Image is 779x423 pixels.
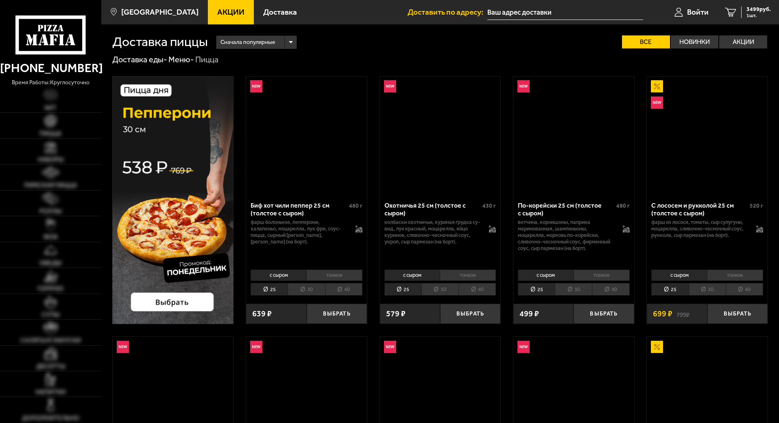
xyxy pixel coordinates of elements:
[651,270,707,281] li: с сыром
[487,5,643,20] span: улица Бадаева, 8к3
[726,283,763,296] li: 40
[651,80,663,92] img: Акционный
[384,219,481,245] p: колбаски охотничьи, куриная грудка су-вид, лук красный, моцарелла, яйцо куриное, сливочно-чесночн...
[349,202,362,209] span: 480 г
[250,80,262,92] img: Новинка
[687,8,709,16] span: Войти
[384,341,396,353] img: Новинка
[112,55,167,64] a: Доставка еды-
[707,304,768,324] button: Выбрать
[421,283,458,296] li: 30
[487,5,643,20] input: Ваш адрес доставки
[38,156,63,163] span: Наборы
[746,13,771,18] span: 1 шт.
[408,8,487,16] span: Доставить по адресу:
[651,202,748,217] div: С лососем и рукколой 25 см (толстое с сыром)
[325,283,362,296] li: 40
[41,311,59,318] span: Супы
[671,35,719,48] label: Новинки
[616,202,630,209] span: 480 г
[574,304,634,324] button: Выбрать
[246,77,367,195] a: НовинкаБиф хот чили пеппер 25 см (толстое с сыром)
[555,283,592,296] li: 30
[518,270,574,281] li: с сыром
[251,202,347,217] div: Биф хот чили пеппер 25 см (толстое с сыром)
[651,96,663,109] img: Новинка
[22,415,79,421] span: Дополнительно
[518,283,555,296] li: 25
[195,55,218,65] div: Пицца
[384,283,421,296] li: 25
[384,80,396,92] img: Новинка
[719,35,767,48] label: Акции
[306,270,362,281] li: тонкое
[622,35,670,48] label: Все
[251,270,306,281] li: с сыром
[117,341,129,353] img: Новинка
[39,130,61,137] span: Пицца
[251,283,288,296] li: 25
[651,283,688,296] li: 25
[440,270,496,281] li: тонкое
[386,310,406,318] span: 579 ₽
[121,8,199,16] span: [GEOGRAPHIC_DATA]
[384,270,440,281] li: с сыром
[251,219,347,245] p: фарш болоньезе, пепперони, халапеньо, моцарелла, лук фри, соус-пицца, сырный [PERSON_NAME], [PERS...
[307,304,367,324] button: Выбрать
[517,80,530,92] img: Новинка
[707,270,763,281] li: тонкое
[592,283,629,296] li: 40
[35,389,65,395] span: Напитки
[653,310,672,318] span: 699 ₽
[220,35,275,50] span: Сначала популярные
[647,77,768,195] a: АкционныйНовинкаС лососем и рукколой 25 см (толстое с сыром)
[482,202,496,209] span: 430 г
[380,77,501,195] a: НовинкаОхотничья 25 см (толстое с сыром)
[513,77,634,195] a: НовинкаПо-корейски 25 см (толстое с сыром)
[518,219,614,252] p: ветчина, корнишоны, паприка маринованная, шампиньоны, моцарелла, морковь по-корейски, сливочно-че...
[36,363,65,370] span: Десерты
[288,283,325,296] li: 30
[112,35,208,48] h1: Доставка пиццы
[252,310,272,318] span: 639 ₽
[20,337,81,344] span: Салаты и закуски
[689,283,726,296] li: 30
[518,202,614,217] div: По-корейски 25 см (толстое с сыром)
[676,310,690,318] s: 799 ₽
[44,234,58,240] span: WOK
[517,341,530,353] img: Новинка
[440,304,500,324] button: Выбрать
[384,202,481,217] div: Охотничья 25 см (толстое с сыром)
[651,219,748,239] p: фарш из лосося, томаты, сыр сулугуни, моцарелла, сливочно-чесночный соус, руккола, сыр пармезан (...
[263,8,297,16] span: Доставка
[519,310,539,318] span: 499 ₽
[574,270,630,281] li: тонкое
[24,182,77,188] span: Римская пицца
[746,7,771,12] span: 3499 руб.
[44,105,57,111] span: Хит
[651,341,663,353] img: Акционный
[39,208,61,215] span: Роллы
[750,202,763,209] span: 520 г
[458,283,496,296] li: 40
[37,285,64,292] span: Горячее
[168,55,194,64] a: Меню-
[250,341,262,353] img: Новинка
[217,8,244,16] span: Акции
[39,260,61,266] span: Обеды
